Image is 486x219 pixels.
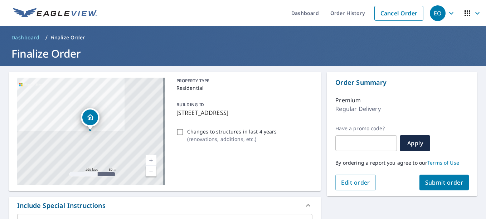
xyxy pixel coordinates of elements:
p: Changes to structures in last 4 years [187,128,277,135]
div: Include Special Instructions [9,197,321,214]
p: By ordering a report you agree to our [335,160,469,166]
a: Terms of Use [427,159,459,166]
span: Dashboard [11,34,40,41]
a: Cancel Order [374,6,423,21]
span: Apply [405,139,424,147]
button: Apply [400,135,430,151]
p: Order Summary [335,78,469,87]
div: Include Special Instructions [17,201,106,210]
p: [STREET_ADDRESS] [176,108,310,117]
label: Have a promo code? [335,125,397,132]
button: Edit order [335,175,376,190]
span: Edit order [341,179,370,186]
li: / [45,33,48,42]
p: Regular Delivery [335,104,380,113]
p: Residential [176,84,310,92]
a: Current Level 17, Zoom In [146,155,156,166]
p: Premium [335,96,361,104]
p: Finalize Order [50,34,85,41]
a: Current Level 17, Zoom Out [146,166,156,176]
p: ( renovations, additions, etc. ) [187,135,277,143]
button: Submit order [419,175,469,190]
nav: breadcrumb [9,32,477,43]
h1: Finalize Order [9,46,477,61]
span: Submit order [425,179,463,186]
p: BUILDING ID [176,102,204,108]
p: PROPERTY TYPE [176,78,310,84]
img: EV Logo [13,8,97,19]
a: Dashboard [9,32,43,43]
div: EO [430,5,446,21]
div: Dropped pin, building 1, Residential property, 1767 Beach Dr SW Sunset Beach, NC 28468 [81,108,99,130]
